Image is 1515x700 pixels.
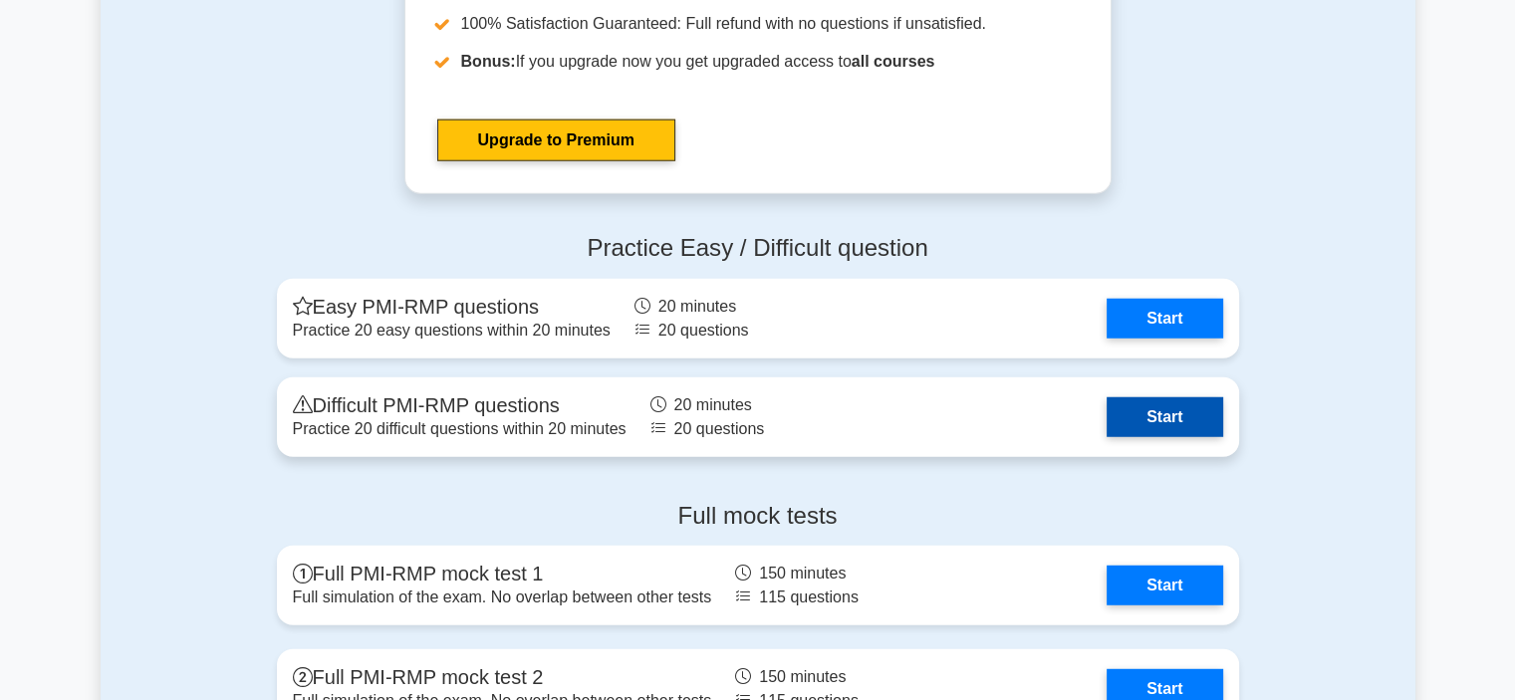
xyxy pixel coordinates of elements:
[277,502,1239,531] h4: Full mock tests
[1107,397,1222,437] a: Start
[1107,299,1222,339] a: Start
[1107,566,1222,605] a: Start
[437,119,675,161] a: Upgrade to Premium
[277,234,1239,263] h4: Practice Easy / Difficult question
